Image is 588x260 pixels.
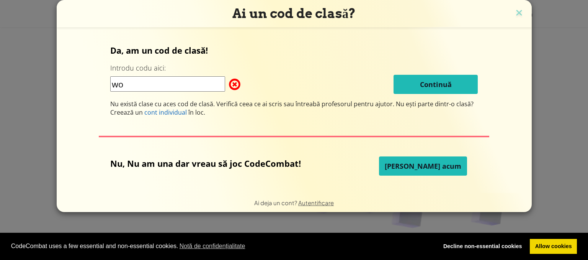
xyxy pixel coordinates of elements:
a: learn more about cookies [178,240,247,252]
p: Nu, Nu am una dar vreau să joc CodeCombat! [110,158,330,169]
span: cont individual [144,108,187,117]
img: close icon [514,8,524,19]
span: Nu ești parte dintr-o clasă? Creează un [110,100,474,117]
span: Nu există clase cu aces cod de clasă. Verifică ceea ce ai scris sau întreabă profesorul pentru aj... [110,100,396,108]
a: deny cookies [438,239,527,254]
p: Da, am un cod de clasă! [110,44,478,56]
a: allow cookies [530,239,577,254]
span: Ai un cod de clasă? [232,6,356,21]
span: CodeCombat uses a few essential and non-essential cookies. [11,240,432,252]
label: Introdu codu aici: [110,63,166,73]
span: [PERSON_NAME] acum [385,161,461,171]
span: Ai deja un cont? [254,199,298,206]
button: [PERSON_NAME] acum [379,156,467,176]
span: Continuă [420,80,452,89]
a: Autentificare [298,199,334,206]
span: în loc. [187,108,205,117]
button: Continuă [394,75,478,94]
